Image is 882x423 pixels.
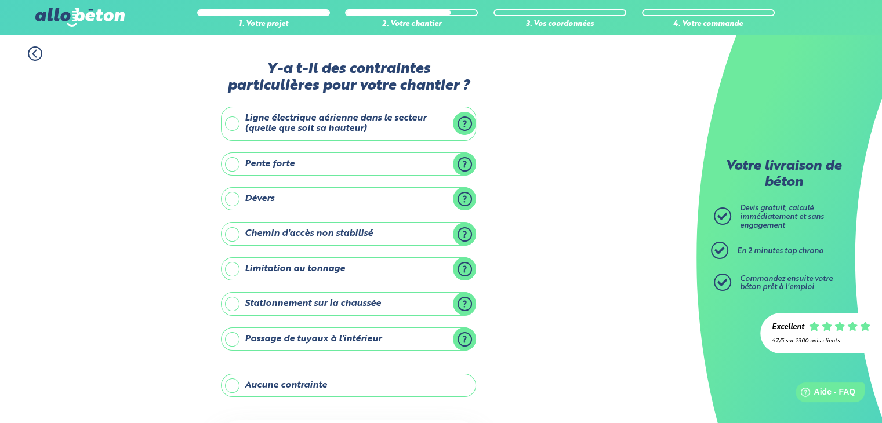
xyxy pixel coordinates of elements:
span: Devis gratuit, calculé immédiatement et sans engagement [740,205,824,229]
div: 2. Votre chantier [345,20,478,29]
div: 1. Votre projet [197,20,330,29]
div: 3. Vos coordonnées [493,20,626,29]
label: Dévers [221,187,476,210]
div: Excellent [772,323,804,332]
div: 4.7/5 sur 2300 avis clients [772,338,870,344]
span: Commandez ensuite votre béton prêt à l'emploi [740,275,833,291]
span: En 2 minutes top chrono [737,247,823,255]
label: Passage de tuyaux à l'intérieur [221,327,476,351]
label: Ligne électrique aérienne dans le secteur (quelle que soit sa hauteur) [221,107,476,141]
label: Stationnement sur la chaussée [221,292,476,315]
img: allobéton [35,8,125,27]
label: Aucune contrainte [221,374,476,397]
div: 4. Votre commande [642,20,775,29]
label: Chemin d'accès non stabilisé [221,222,476,245]
label: Limitation au tonnage [221,257,476,280]
iframe: Help widget launcher [779,378,869,410]
label: Pente forte [221,152,476,176]
p: Votre livraison de béton [717,159,850,191]
label: Y-a t-il des contraintes particulières pour votre chantier ? [221,61,476,95]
